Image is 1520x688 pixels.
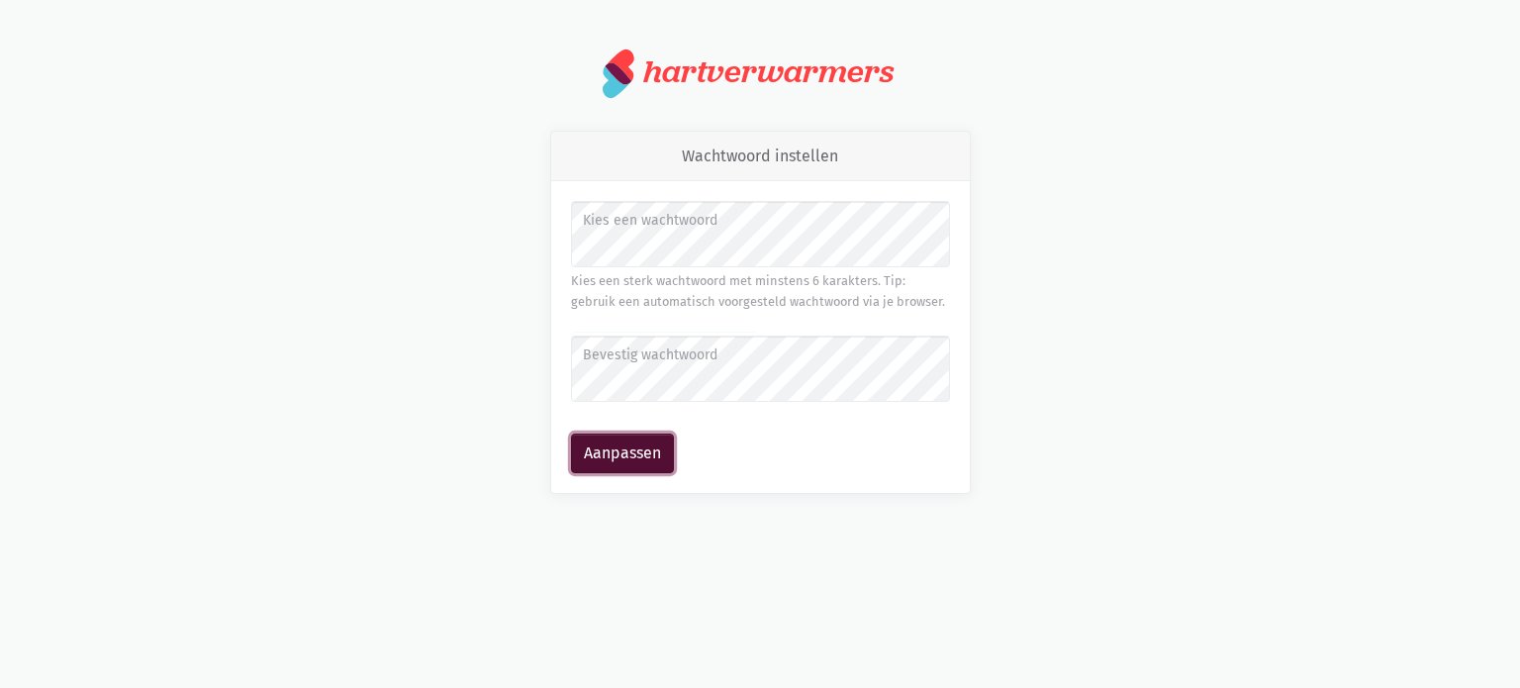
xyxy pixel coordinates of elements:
[643,53,894,90] div: hartverwarmers
[571,271,950,312] div: Kies een sterk wachtwoord met minstens 6 karakters. Tip: gebruik een automatisch voorgesteld wach...
[571,201,950,473] form: Wachtwoord instellen
[583,210,936,232] label: Kies een wachtwoord
[603,48,635,99] img: logo.svg
[571,434,674,473] button: Aanpassen
[551,132,970,182] div: Wachtwoord instellen
[583,344,936,366] label: Bevestig wachtwoord
[603,48,917,99] a: hartverwarmers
